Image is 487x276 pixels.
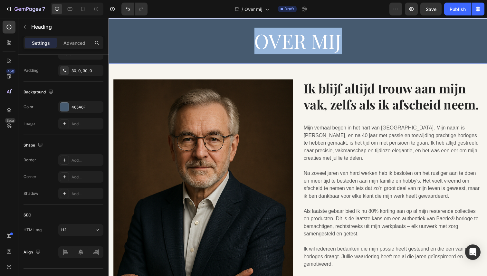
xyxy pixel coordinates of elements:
button: 7 [3,3,48,15]
div: Image [24,121,35,127]
p: Ik wil iedereen bedanken die mijn passie heeft gesteund en die een van mijn horloges draagt. Jull... [199,232,381,255]
div: Background [24,88,55,97]
span: Over mij [244,6,263,13]
p: Als laatste gebaar bied ik nu 80% korting aan op al mijn resterende collecties en producten. Dit ... [199,194,381,224]
div: Padding [24,68,38,73]
div: Corner [24,174,36,180]
div: Undo/Redo [121,3,148,15]
p: Settings [32,40,50,46]
div: Color [24,104,33,110]
p: Heading [31,23,101,31]
button: Publish [444,3,471,15]
p: 7 [42,5,45,13]
div: Shadow [24,191,38,196]
p: Na zoveel jaren van hard werken heb ik besloten om het rustiger aan te doen en meer tijd te beste... [199,155,381,186]
div: Add... [72,191,102,197]
div: 450 [6,69,15,74]
span: H2 [61,227,66,232]
h2: Ik blijf altijd trouw aan mijn vak, zelfs als ik afscheid neem. [198,63,382,98]
span: Draft [284,6,294,12]
div: Publish [450,6,466,13]
p: OVER MIJ [1,11,386,37]
button: H2 [58,224,103,236]
div: Align [24,248,42,257]
span: / [242,6,243,13]
div: Beta [5,118,15,123]
p: Mijn verhaal begon in het hart van [GEOGRAPHIC_DATA]. Mijn naam is [PERSON_NAME], en na 40 jaar m... [199,109,381,147]
div: Add... [72,174,102,180]
div: Open Intercom Messenger [465,244,481,260]
iframe: Design area [109,18,487,276]
div: Add... [72,121,102,127]
span: Save [426,6,436,12]
div: 30, 0, 30, 0 [72,68,102,74]
div: Shape [24,141,44,150]
p: Advanced [63,40,85,46]
div: 465A6F [72,104,102,110]
div: HTML tag [24,227,42,233]
div: Border [24,157,36,163]
div: Add... [72,157,102,163]
div: SEO [24,212,31,218]
button: Save [420,3,442,15]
